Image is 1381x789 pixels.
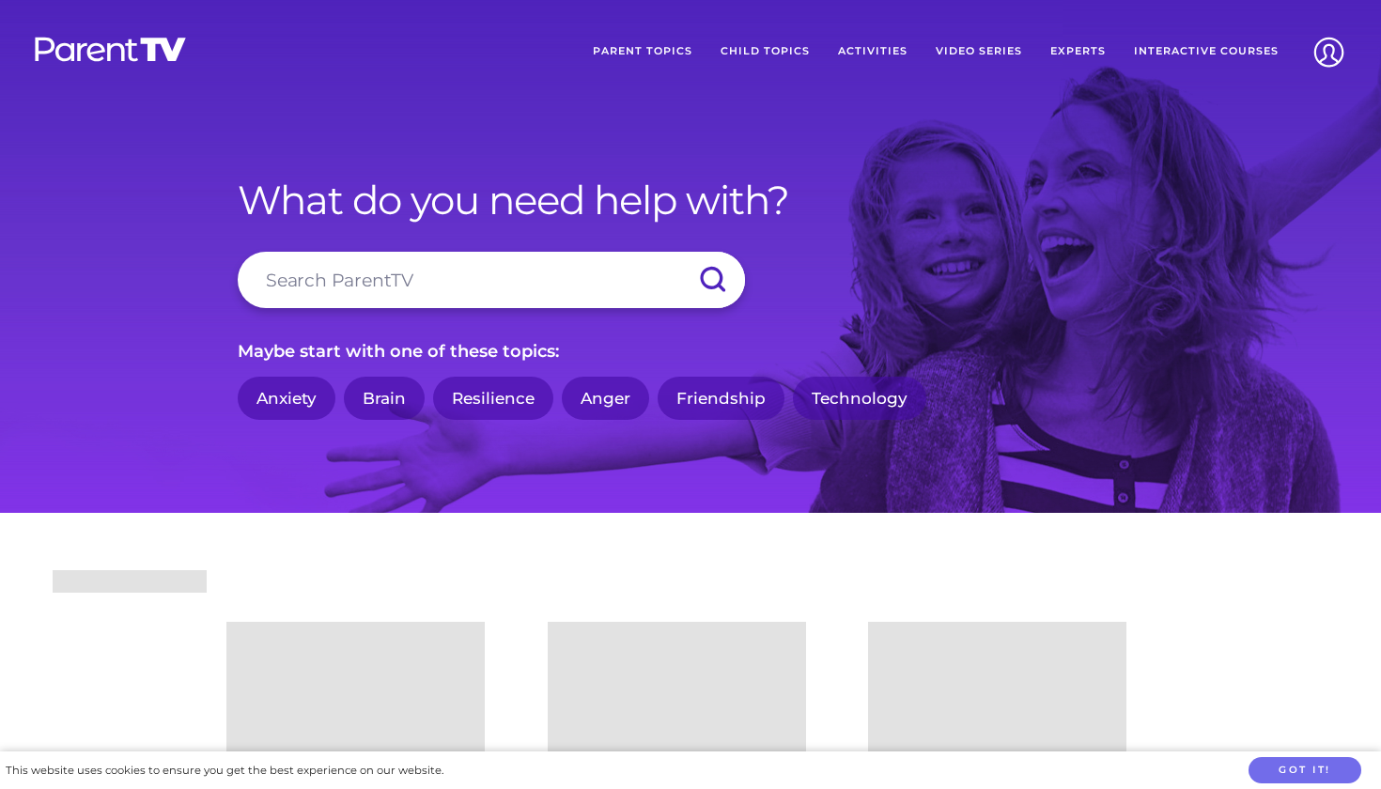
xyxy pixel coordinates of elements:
[1036,28,1120,75] a: Experts
[33,36,188,63] img: parenttv-logo-white.4c85aaf.svg
[1120,28,1293,75] a: Interactive Courses
[238,377,335,421] a: Anxiety
[6,761,443,781] div: This website uses cookies to ensure you get the best experience on our website.
[562,377,649,421] a: Anger
[579,28,706,75] a: Parent Topics
[658,377,784,421] a: Friendship
[344,377,425,421] a: Brain
[706,28,824,75] a: Child Topics
[922,28,1036,75] a: Video Series
[433,377,553,421] a: Resilience
[793,377,926,421] a: Technology
[238,177,1143,224] h1: What do you need help with?
[238,252,745,308] input: Search ParentTV
[1249,757,1361,784] button: Got it!
[238,336,1143,366] p: Maybe start with one of these topics:
[1305,28,1353,76] img: Account
[824,28,922,75] a: Activities
[679,252,745,308] input: Submit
